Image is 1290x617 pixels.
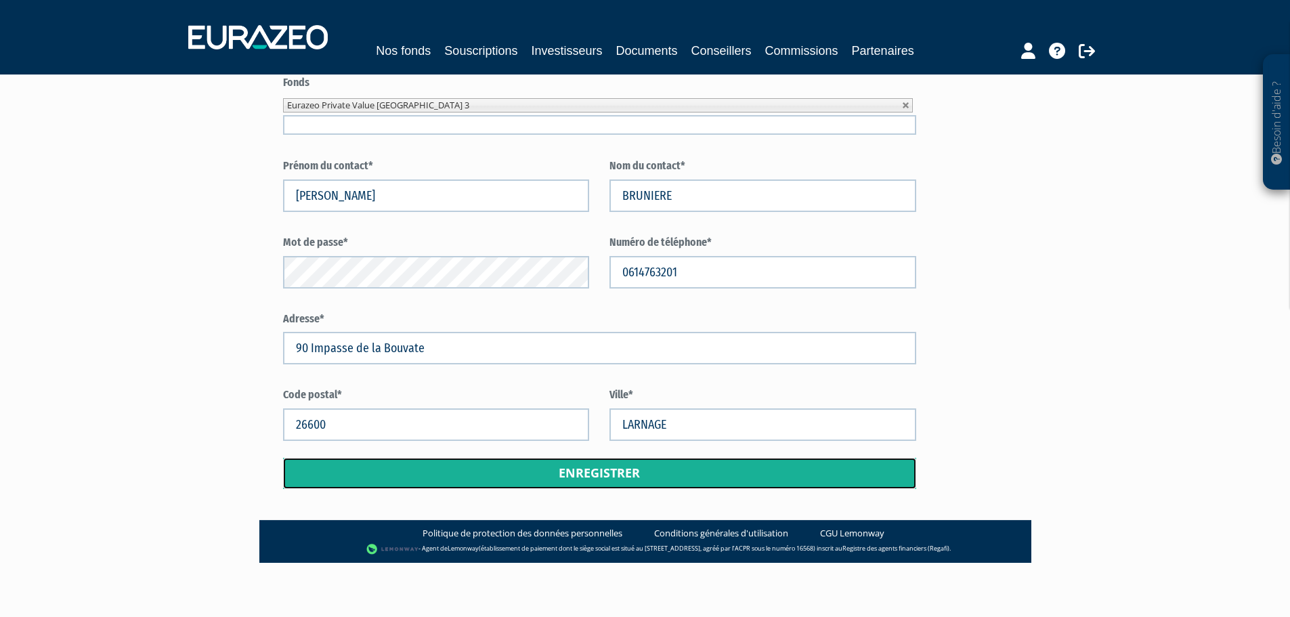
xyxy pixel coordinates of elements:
label: Mot de passe* [283,235,590,251]
input: Adresse [283,332,917,364]
label: Numéro de téléphone* [609,235,916,251]
a: Investisseurs [531,41,602,60]
a: Conditions générales d'utilisation [654,527,788,540]
a: Documents [616,41,677,60]
label: Adresse* [283,312,917,327]
a: Souscriptions [444,41,517,60]
input: Code postal [283,408,590,441]
input: Numéro de téléphone [609,256,916,289]
input: Nom du contact [609,179,916,212]
a: Nos fonds [376,41,431,60]
div: - Agent de (établissement de paiement dont le siège social est situé au [STREET_ADDRESS], agréé p... [273,542,1018,556]
a: CGU Lemonway [820,527,884,540]
label: Prénom du contact* [283,158,590,174]
label: Ville* [609,387,916,403]
a: Lemonway [448,545,479,553]
a: Politique de protection des données personnelles [423,527,622,540]
a: Partenaires [852,41,914,60]
a: Conseillers [691,41,752,60]
p: Besoin d'aide ? [1269,62,1285,184]
img: 1732889491-logotype_eurazeo_blanc_rvb.png [188,25,328,49]
label: Code postal* [283,387,590,403]
input: Prénom du contact [283,179,590,212]
a: Registre des agents financiers (Regafi) [842,545,949,553]
label: Fonds [283,75,917,91]
a: Commissions [765,41,838,60]
img: logo-lemonway.png [366,542,418,556]
input: Ville [609,408,916,441]
label: Nom du contact* [609,158,916,174]
button: Enregistrer [283,458,917,489]
span: Eurazeo Private Value [GEOGRAPHIC_DATA] 3 [287,99,469,111]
